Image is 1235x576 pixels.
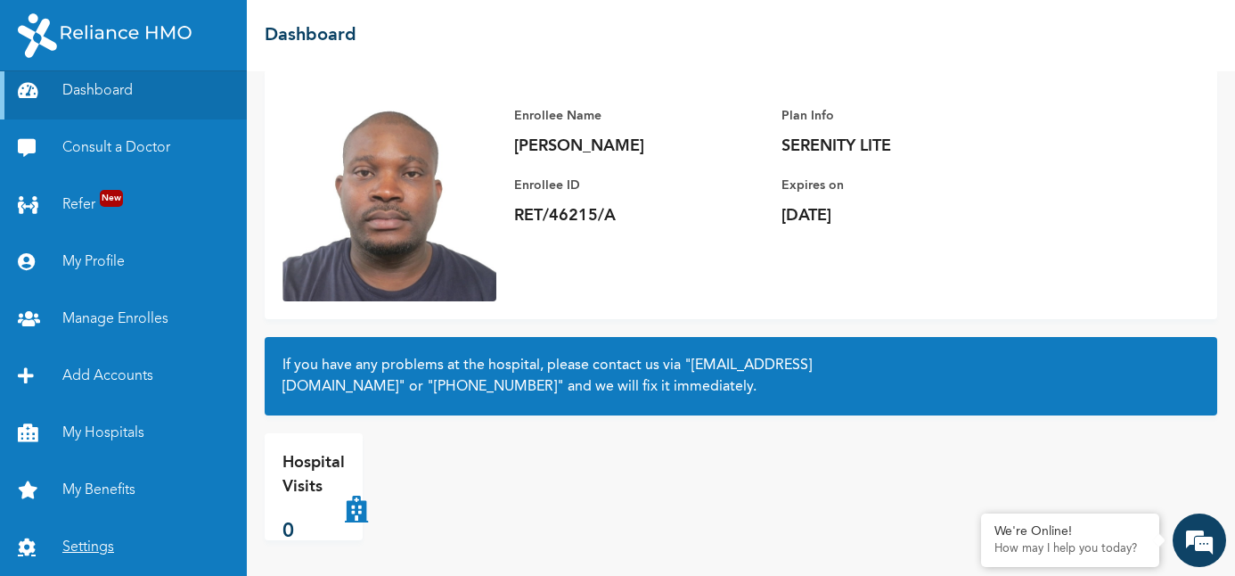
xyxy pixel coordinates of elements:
img: d_794563401_company_1708531726252_794563401 [33,89,72,134]
div: Chat with us now [93,100,299,123]
span: Conversation [9,514,175,527]
h2: If you have any problems at the hospital, please contact us via or and we will fix it immediately. [282,355,1199,398]
img: Enrollee [282,87,496,301]
p: [PERSON_NAME] [514,136,764,157]
p: How may I help you today? [994,542,1146,556]
span: We're online! [103,192,246,372]
h2: Dashboard [265,22,356,49]
p: 0 [282,517,345,547]
p: Hospital Visits [282,451,345,499]
img: RelianceHMO's Logo [18,13,192,58]
span: New [100,190,123,207]
textarea: Type your message and hit 'Enter' [9,421,339,483]
p: [DATE] [781,205,1031,226]
p: Expires on [781,175,1031,196]
a: "[PHONE_NUMBER]" [427,380,564,394]
div: FAQs [175,483,340,539]
div: Minimize live chat window [292,9,335,52]
p: SERENITY LITE [781,136,1031,157]
p: Enrollee ID [514,175,764,196]
div: We're Online! [994,524,1146,539]
p: Enrollee Name [514,105,764,127]
p: Plan Info [781,105,1031,127]
p: RET/46215/A [514,205,764,226]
